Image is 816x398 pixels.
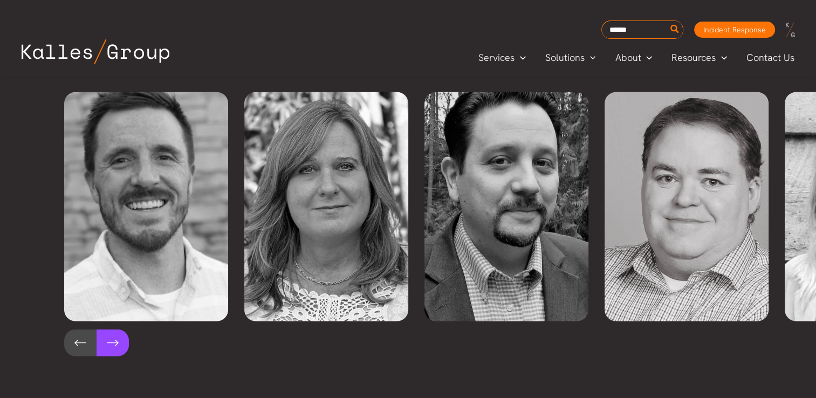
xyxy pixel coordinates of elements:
[515,50,526,66] span: Menu Toggle
[716,50,727,66] span: Menu Toggle
[662,50,737,66] a: ResourcesMenu Toggle
[671,50,716,66] span: Resources
[668,21,682,38] button: Search
[746,50,794,66] span: Contact Us
[536,50,606,66] a: SolutionsMenu Toggle
[22,39,169,64] img: Kalles Group
[737,50,805,66] a: Contact Us
[469,49,805,66] nav: Primary Site Navigation
[694,22,775,38] a: Incident Response
[615,50,641,66] span: About
[478,50,515,66] span: Services
[469,50,536,66] a: ServicesMenu Toggle
[545,50,585,66] span: Solutions
[605,50,662,66] a: AboutMenu Toggle
[585,50,596,66] span: Menu Toggle
[641,50,652,66] span: Menu Toggle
